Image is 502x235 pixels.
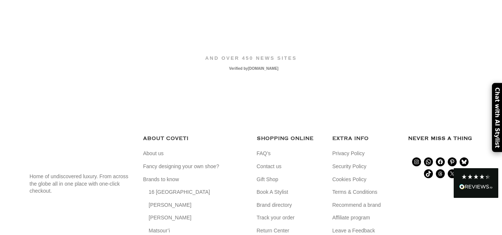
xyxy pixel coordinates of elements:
[352,9,463,50] img: svg%3E
[459,184,493,189] img: REVIEWS.io
[229,66,279,71] span: Verified by
[332,134,397,143] h5: EXTRA INFO
[257,202,293,209] a: Brand directory
[332,163,367,170] a: Security Policy
[149,215,192,222] a: [PERSON_NAME]
[224,41,228,97] img: svg%3E
[143,150,164,158] a: About us
[257,227,290,235] a: Return Center
[30,173,132,195] p: Home of undiscovered luxury. From across the globe all in one place with one-click checkout.
[30,134,82,166] img: svg%3E
[257,215,295,222] a: Track your order
[459,183,493,192] div: Read All Reviews
[332,150,365,158] a: Privacy Policy
[257,176,279,183] a: Gift Shop
[332,176,367,183] a: Cookies Policy
[461,174,491,180] div: 4.28 Stars
[232,17,269,42] img: Featured on FOX 40
[332,227,376,235] a: Leave a Feedback
[149,227,171,235] a: Matsour’i
[140,17,177,42] img: Featured on Benzinga
[149,202,192,209] a: [PERSON_NAME]
[143,163,220,170] a: Fancy designing your own shoe?
[186,17,223,42] img: Featured on Suncoast News Network
[257,150,272,158] a: FAQ’s
[143,176,180,183] a: Brands to know
[143,134,246,143] h5: ABOUT COVETI
[248,66,278,71] a: [DOMAIN_NAME]
[324,17,361,42] img: Featured on Digital Journal
[278,17,315,42] img: Featured on NCN
[454,168,498,198] div: Read All Reviews
[408,134,473,143] h3: Never miss a thing
[257,134,321,143] h5: SHOPPING ONLINE
[32,55,471,62] span: AND OVER 450 NEWS SITES
[257,189,289,196] a: Book A Stylist
[332,215,371,222] a: Affiliate program
[257,163,282,170] a: Contact us
[332,189,378,196] a: Terms & Conditions
[332,202,382,209] a: Recommend a brand
[149,189,211,196] a: 16 [GEOGRAPHIC_DATA]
